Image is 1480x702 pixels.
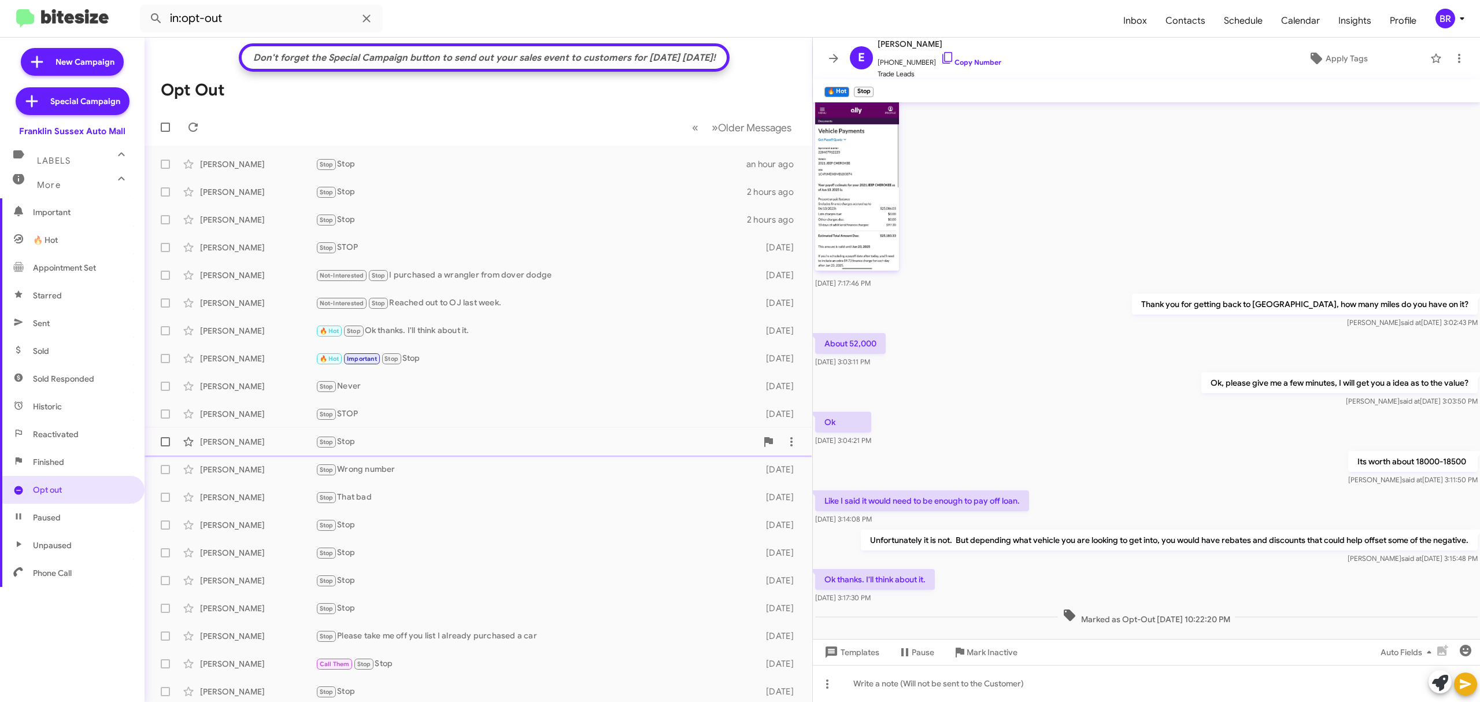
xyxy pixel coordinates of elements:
[200,464,316,475] div: [PERSON_NAME]
[320,300,364,307] span: Not-Interested
[1272,4,1329,38] span: Calendar
[1329,4,1381,38] a: Insights
[320,189,334,196] span: Stop
[316,685,753,699] div: Stop
[200,158,316,170] div: [PERSON_NAME]
[1371,642,1445,663] button: Auto Fields
[200,575,316,586] div: [PERSON_NAME]
[316,186,747,199] div: Stop
[320,244,334,252] span: Stop
[753,658,803,670] div: [DATE]
[943,642,1027,663] button: Mark Inactive
[753,492,803,503] div: [DATE]
[753,603,803,614] div: [DATE]
[33,512,61,523] span: Paused
[753,630,803,642] div: [DATE]
[1426,9,1467,28] button: BR
[824,87,849,97] small: 🔥 Hot
[320,466,334,474] span: Stop
[55,56,114,68] span: New Campaign
[815,593,871,602] span: [DATE] 3:17:30 PM
[1348,475,1478,484] span: [PERSON_NAME] [DATE] 3:11:50 PM
[200,547,316,559] div: [PERSON_NAME]
[1215,4,1272,38] a: Schedule
[200,519,316,531] div: [PERSON_NAME]
[753,408,803,420] div: [DATE]
[50,95,120,107] span: Special Campaign
[247,52,721,64] div: Don't forget the Special Campaign button to send out your sales event to customers for [DATE] [DA...
[200,408,316,420] div: [PERSON_NAME]
[320,161,334,168] span: Stop
[320,688,334,696] span: Stop
[316,657,753,671] div: Stop
[1401,554,1422,563] span: said at
[712,120,718,135] span: »
[200,353,316,364] div: [PERSON_NAME]
[33,206,131,218] span: Important
[33,234,58,246] span: 🔥 Hot
[316,352,753,365] div: Stop
[16,87,129,115] a: Special Campaign
[1132,294,1478,315] p: Thank you for getting back to [GEOGRAPHIC_DATA], how many miles do you have on it?
[753,269,803,281] div: [DATE]
[200,492,316,503] div: [PERSON_NAME]
[316,435,757,449] div: Stop
[1381,4,1426,38] a: Profile
[320,633,334,640] span: Stop
[861,530,1478,550] p: Unfortunately it is not. But depending what vehicle you are looking to get into, you would have r...
[1400,397,1420,405] span: said at
[316,546,753,560] div: Stop
[753,380,803,392] div: [DATE]
[320,577,334,585] span: Stop
[753,686,803,697] div: [DATE]
[33,428,79,440] span: Reactivated
[200,186,316,198] div: [PERSON_NAME]
[200,242,316,253] div: [PERSON_NAME]
[815,436,871,445] span: [DATE] 3:04:21 PM
[320,355,339,363] span: 🔥 Hot
[1401,318,1421,327] span: said at
[33,540,72,551] span: Unpaused
[384,355,398,363] span: Stop
[753,575,803,586] div: [DATE]
[1402,475,1422,484] span: said at
[815,279,871,287] span: [DATE] 7:17:46 PM
[1250,48,1424,69] button: Apply Tags
[316,213,747,227] div: Stop
[854,87,873,97] small: Stop
[33,373,94,385] span: Sold Responded
[815,357,870,366] span: [DATE] 3:03:11 PM
[815,490,1029,511] p: Like I said it would need to be enough to pay off loan.
[140,5,383,32] input: Search
[747,214,803,226] div: 2 hours ago
[1348,451,1478,472] p: Its worth about 18000-18500
[33,401,62,412] span: Historic
[200,658,316,670] div: [PERSON_NAME]
[33,345,49,357] span: Sold
[878,68,1001,80] span: Trade Leads
[200,269,316,281] div: [PERSON_NAME]
[878,37,1001,51] span: [PERSON_NAME]
[878,51,1001,68] span: [PHONE_NUMBER]
[320,660,350,668] span: Call Them
[746,158,803,170] div: an hour ago
[1348,554,1478,563] span: [PERSON_NAME] [DATE] 3:15:48 PM
[316,574,753,588] div: Stop
[316,158,746,171] div: Stop
[200,630,316,642] div: [PERSON_NAME]
[316,324,753,338] div: Ok thanks. I'll think about it.
[1435,9,1455,28] div: BR
[316,602,753,615] div: Stop
[33,262,96,274] span: Appointment Set
[33,290,62,301] span: Starred
[347,355,377,363] span: Important
[200,325,316,337] div: [PERSON_NAME]
[320,522,334,529] span: Stop
[912,642,934,663] span: Pause
[813,642,889,663] button: Templates
[747,186,803,198] div: 2 hours ago
[320,494,334,501] span: Stop
[941,58,1001,66] a: Copy Number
